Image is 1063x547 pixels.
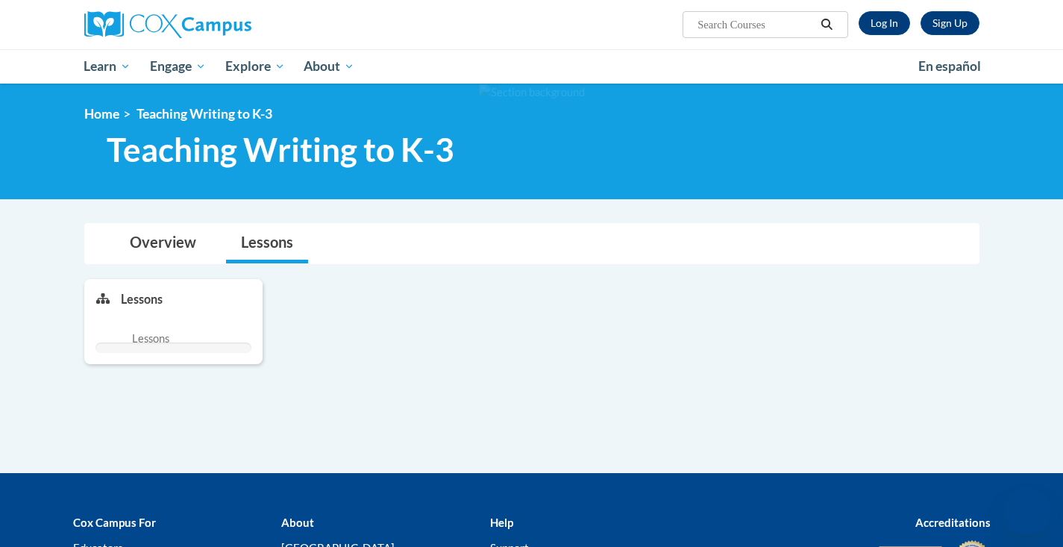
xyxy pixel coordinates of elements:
[216,49,295,84] a: Explore
[921,11,979,35] a: Register
[62,49,1002,84] div: Main menu
[84,57,131,75] span: Learn
[121,291,163,307] p: Lessons
[490,516,513,529] b: Help
[75,49,141,84] a: Learn
[73,516,156,529] b: Cox Campus For
[225,57,285,75] span: Explore
[479,84,585,101] img: Section background
[918,58,981,74] span: En español
[915,516,991,529] b: Accreditations
[909,51,991,82] a: En español
[859,11,910,35] a: Log In
[84,11,251,38] img: Cox Campus
[281,516,314,529] b: About
[140,49,216,84] a: Engage
[226,224,308,263] a: Lessons
[815,16,838,34] button: Search
[696,16,815,34] input: Search Courses
[107,130,454,169] span: Teaching Writing to K-3
[84,106,119,122] a: Home
[1003,487,1051,535] iframe: Button to launch messaging window
[137,106,272,122] span: Teaching Writing to K-3
[115,224,211,263] a: Overview
[132,331,169,347] span: Lessons
[150,57,206,75] span: Engage
[84,11,368,38] a: Cox Campus
[294,49,364,84] a: About
[304,57,354,75] span: About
